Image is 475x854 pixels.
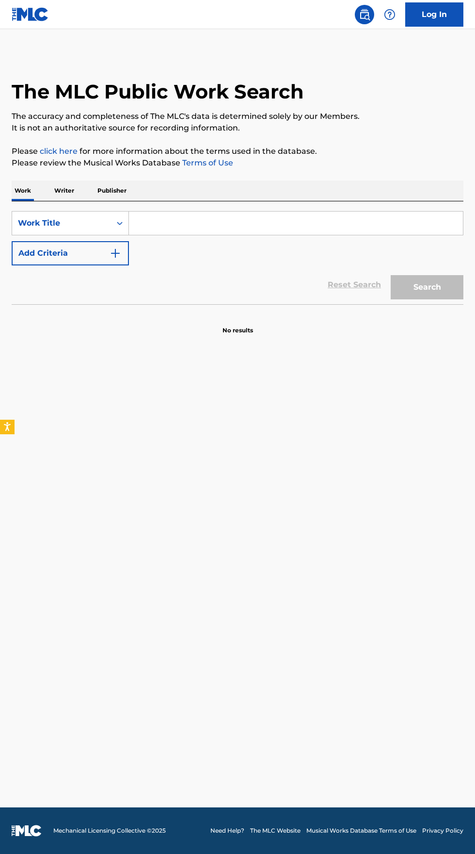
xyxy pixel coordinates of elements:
[306,826,416,835] a: Musical Works Database Terms of Use
[110,247,121,259] img: 9d2ae6d4665cec9f34b9.svg
[222,314,253,335] p: No results
[12,7,49,21] img: MLC Logo
[384,9,396,20] img: help
[250,826,301,835] a: The MLC Website
[12,146,463,157] p: Please for more information about the terms used in the database.
[12,111,463,122] p: The accuracy and completeness of The MLC's data is determined solely by our Members.
[422,826,463,835] a: Privacy Policy
[12,80,304,104] h1: The MLC Public Work Search
[12,241,129,265] button: Add Criteria
[40,147,78,156] a: click here
[359,9,370,20] img: search
[405,2,463,27] a: Log In
[12,157,463,169] p: Please review the Musical Works Database
[12,122,463,134] p: It is not an authoritative source for recording information.
[180,158,233,167] a: Terms of Use
[18,217,105,229] div: Work Title
[12,181,34,201] p: Work
[51,181,77,201] p: Writer
[210,826,244,835] a: Need Help?
[12,825,42,837] img: logo
[12,211,463,304] form: Search Form
[380,5,399,24] div: Help
[355,5,374,24] a: Public Search
[95,181,129,201] p: Publisher
[53,826,166,835] span: Mechanical Licensing Collective © 2025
